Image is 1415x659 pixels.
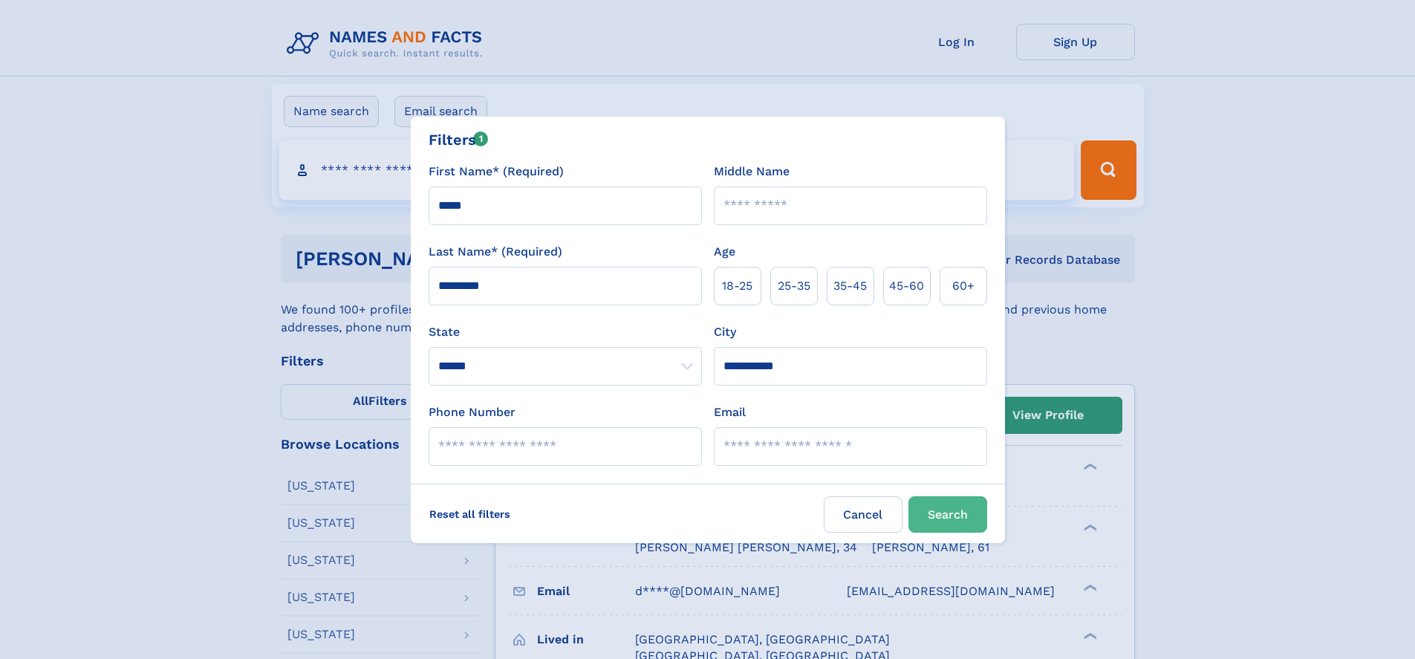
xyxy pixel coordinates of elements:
[824,496,902,533] label: Cancel
[420,496,520,532] label: Reset all filters
[889,277,924,295] span: 45‑60
[429,243,562,261] label: Last Name* (Required)
[714,403,746,421] label: Email
[908,496,987,533] button: Search
[429,163,564,181] label: First Name* (Required)
[429,403,515,421] label: Phone Number
[833,277,867,295] span: 35‑45
[714,243,735,261] label: Age
[714,323,736,341] label: City
[722,277,752,295] span: 18‑25
[429,129,489,151] div: Filters
[714,163,790,181] label: Middle Name
[429,323,702,341] label: State
[952,277,975,295] span: 60+
[778,277,810,295] span: 25‑35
